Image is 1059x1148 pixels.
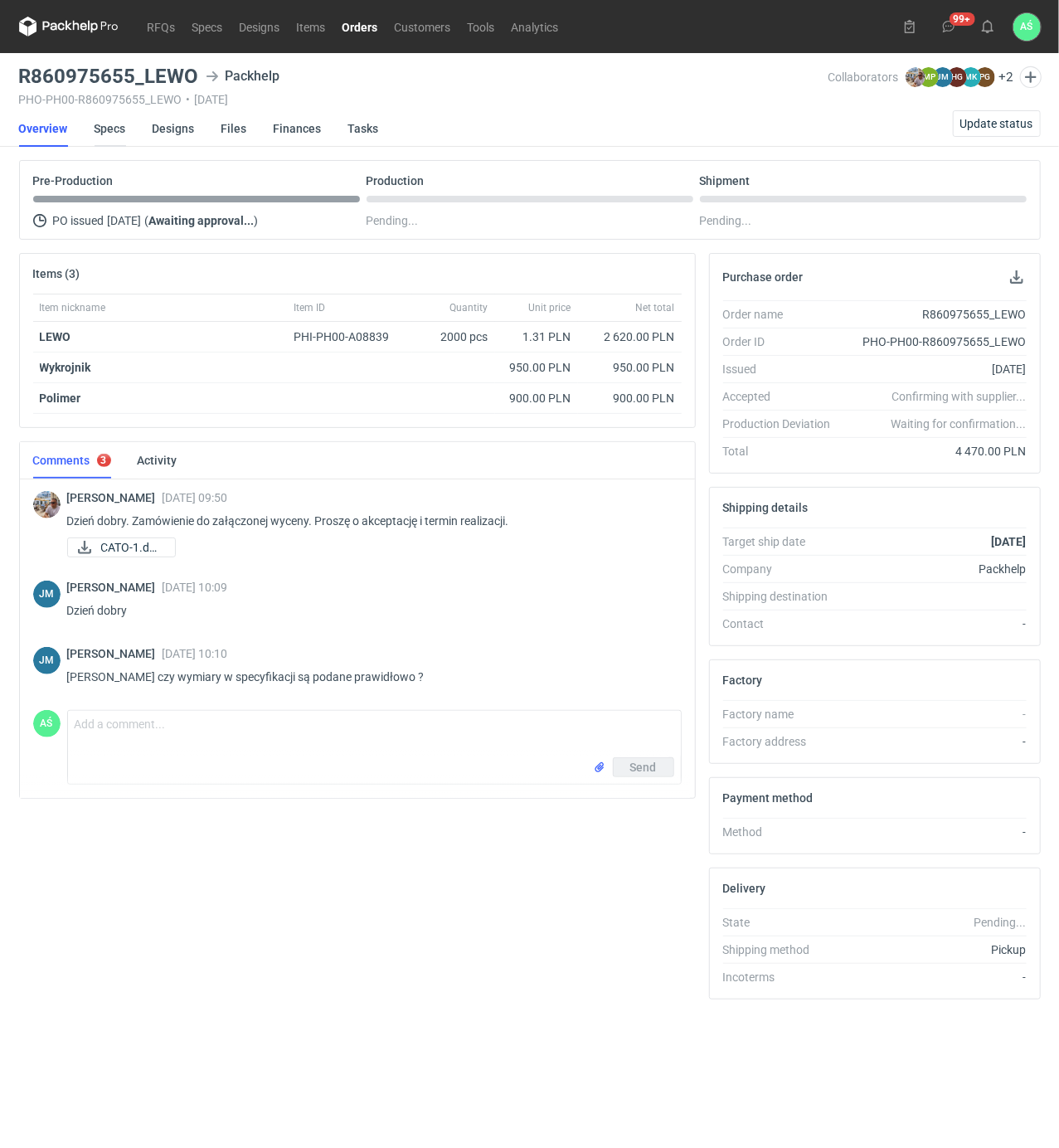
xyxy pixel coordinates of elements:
[67,581,163,594] span: [PERSON_NAME]
[844,306,1027,323] div: R860975655_LEWO
[19,66,199,86] h3: R860975655_LEWO
[974,916,1026,929] em: Pending...
[40,392,81,405] strong: Polimer
[101,538,162,557] span: CATO-1.docx
[529,301,571,314] span: Unit price
[630,761,657,773] span: Send
[67,647,163,660] span: [PERSON_NAME]
[40,301,106,314] span: Item nickname
[933,67,953,87] figcaption: JM
[450,301,488,314] span: Quantity
[844,443,1027,460] div: 4 470.00 PLN
[153,110,195,147] a: Designs
[294,328,406,345] div: PHI-PH00-A08839
[163,491,228,504] span: [DATE] 09:50
[33,710,61,737] figcaption: AŚ
[163,581,228,594] span: [DATE] 10:09
[67,491,163,504] span: [PERSON_NAME]
[723,706,844,722] div: Factory name
[33,442,111,479] a: Comments3
[844,969,1027,985] div: -
[231,17,289,36] a: Designs
[367,211,419,231] span: Pending...
[700,174,751,187] p: Shipment
[67,667,668,687] p: [PERSON_NAME] czy wymiary w specyfikacji są podane prawidłowo ?
[906,67,925,87] img: Michał Palasek
[844,361,1027,377] div: [DATE]
[723,388,844,405] div: Accepted
[844,561,1027,577] div: Packhelp
[723,941,844,958] div: Shipping method
[723,443,844,460] div: Total
[367,174,425,187] p: Production
[184,17,231,36] a: Specs
[636,301,675,314] span: Net total
[953,110,1041,137] button: Update status
[723,733,844,750] div: Factory address
[585,328,675,345] div: 2 620.00 PLN
[40,330,71,343] strong: LEWO
[40,361,91,374] strong: Wykrojnik
[844,333,1027,350] div: PHO-PH00-R860975655_LEWO
[139,17,184,36] a: RFQs
[138,442,177,479] a: Activity
[723,361,844,377] div: Issued
[101,455,107,466] div: 3
[255,214,259,227] span: )
[19,110,68,147] a: Overview
[145,214,149,227] span: (
[274,110,322,147] a: Finances
[502,328,571,345] div: 1.31 PLN
[723,561,844,577] div: Company
[33,710,61,737] div: Adrian Świerżewski
[844,615,1027,632] div: -
[961,67,981,87] figcaption: MK
[1013,13,1041,41] button: AŚ
[844,733,1027,750] div: -
[613,757,674,777] button: Send
[723,416,844,432] div: Production Deviation
[723,824,844,840] div: Method
[723,791,814,805] h2: Payment method
[844,941,1027,958] div: Pickup
[1013,13,1041,41] div: Adrian Świerżewski
[108,211,142,231] span: [DATE]
[844,824,1027,840] div: -
[221,110,247,147] a: Files
[1007,267,1027,287] button: Download PO
[828,71,899,84] span: Collaborators
[294,301,326,314] span: Item ID
[919,67,939,87] figcaption: MP
[585,390,675,406] div: 900.00 PLN
[998,70,1013,85] button: +2
[33,267,80,280] h2: Items (3)
[723,501,809,514] h2: Shipping details
[700,211,1027,231] div: Pending...
[19,17,119,36] svg: Packhelp Pro
[33,647,61,674] figcaption: JM
[33,581,61,608] figcaption: JM
[33,647,61,674] div: Joanna Myślak
[348,110,379,147] a: Tasks
[975,67,995,87] figcaption: PG
[187,93,191,106] span: •
[723,306,844,323] div: Order name
[503,17,567,36] a: Analytics
[723,615,844,632] div: Contact
[163,647,228,660] span: [DATE] 10:10
[723,914,844,931] div: State
[33,491,61,518] div: Michał Palasek
[891,390,1026,403] em: Confirming with supplier...
[723,588,844,605] div: Shipping destination
[723,882,766,895] h2: Delivery
[960,118,1033,129] span: Update status
[149,214,255,227] strong: Awaiting approval...
[95,110,126,147] a: Specs
[723,333,844,350] div: Order ID
[67,538,176,557] a: CATO-1.docx
[33,174,114,187] p: Pre-Production
[206,66,280,86] div: Packhelp
[412,322,495,353] div: 2000 pcs
[33,581,61,608] div: Joanna Myślak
